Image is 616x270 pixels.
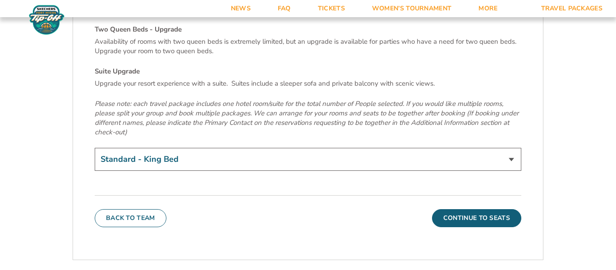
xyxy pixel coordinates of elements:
img: Fort Myers Tip-Off [27,5,66,35]
button: Continue To Seats [432,209,521,227]
button: Back To Team [95,209,166,227]
h4: Two Queen Beds - Upgrade [95,25,521,34]
p: Upgrade your resort experience with a suite. Suites include a sleeper sofa and private balcony wi... [95,79,521,88]
h4: Suite Upgrade [95,67,521,76]
em: Please note: each travel package includes one hotel room/suite for the total number of People sel... [95,99,519,137]
p: Availability of rooms with two queen beds is extremely limited, but an upgrade is available for p... [95,37,521,56]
